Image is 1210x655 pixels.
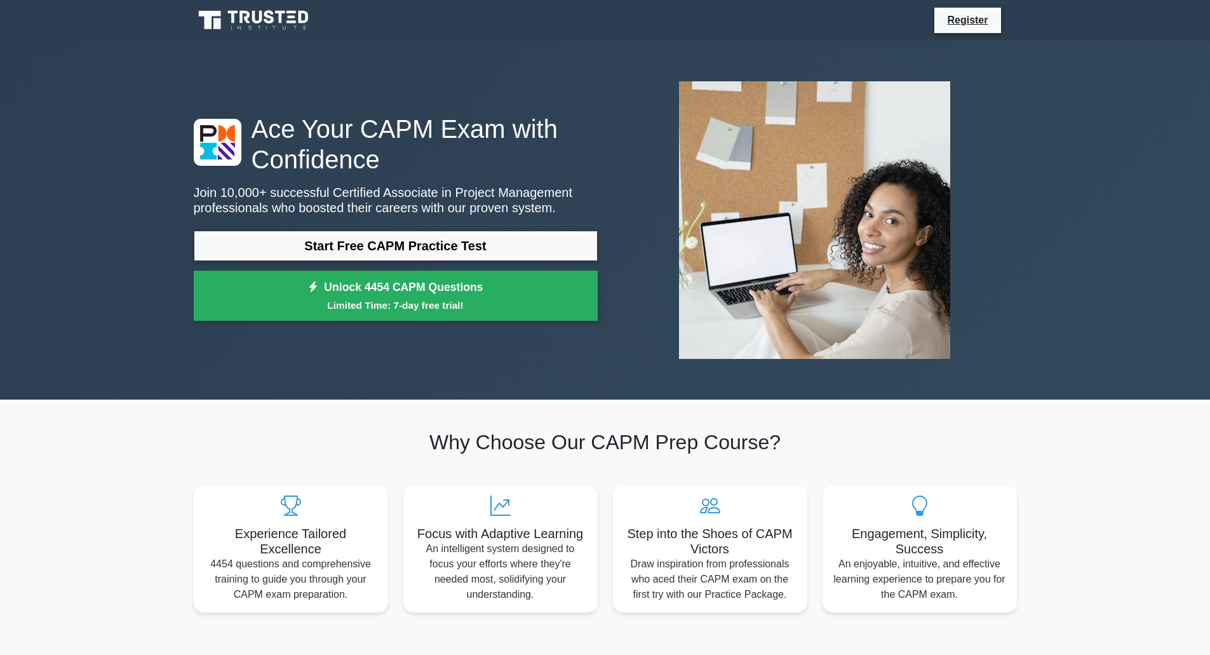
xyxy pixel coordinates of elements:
[939,12,995,28] a: Register
[623,526,797,557] h5: Step into the Shoes of CAPM Victors
[833,526,1007,557] h5: Engagement, Simplicity, Success
[413,526,588,541] h5: Focus with Adaptive Learning
[210,298,582,313] small: Limited Time: 7-day free trial!
[194,114,598,175] h1: Ace Your CAPM Exam with Confidence
[204,557,378,602] p: 4454 questions and comprehensive training to guide you through your CAPM exam preparation.
[413,541,588,602] p: An intelligent system designed to focus your efforts where they're needed most, solidifying your ...
[194,430,1017,454] h2: Why Choose Our CAPM Prep Course?
[623,557,797,602] p: Draw inspiration from professionals who aced their CAPM exam on the first try with our Practice P...
[194,185,598,215] p: Join 10,000+ successful Certified Associate in Project Management professionals who boosted their...
[833,557,1007,602] p: An enjoyable, intuitive, and effective learning experience to prepare you for the CAPM exam.
[194,271,598,321] a: Unlock 4454 CAPM QuestionsLimited Time: 7-day free trial!
[194,231,598,261] a: Start Free CAPM Practice Test
[204,526,378,557] h5: Experience Tailored Excellence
